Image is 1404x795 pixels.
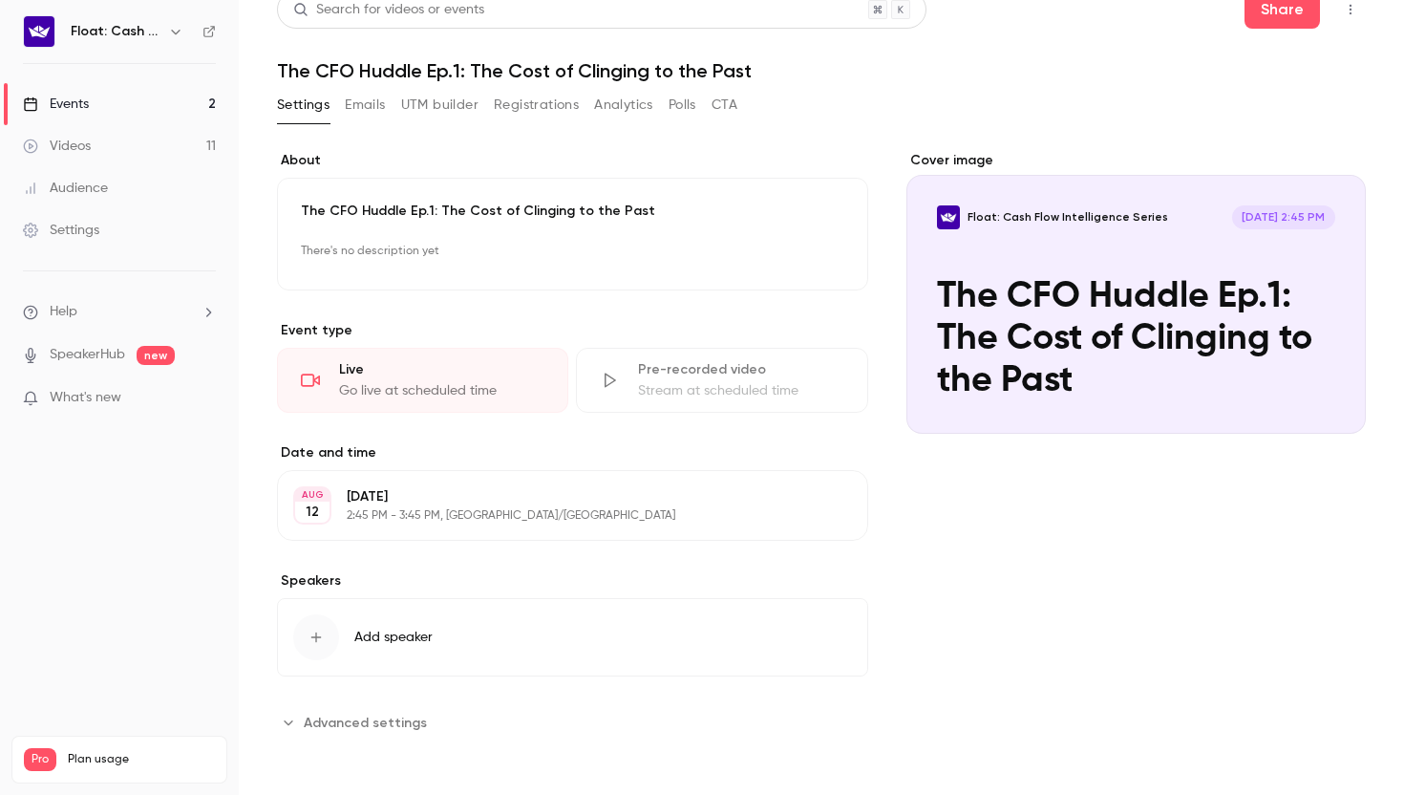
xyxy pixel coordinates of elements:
[906,151,1366,434] section: Cover image
[638,381,843,400] div: Stream at scheduled time
[295,488,330,502] div: AUG
[277,90,330,120] button: Settings
[23,179,108,198] div: Audience
[277,321,868,340] p: Event type
[24,748,56,771] span: Pro
[277,348,568,413] div: LiveGo live at scheduled time
[71,22,160,41] h6: Float: Cash Flow Intelligence Series
[669,90,696,120] button: Polls
[277,707,868,738] section: Advanced settings
[304,713,427,733] span: Advanced settings
[50,388,121,408] span: What's new
[594,90,653,120] button: Analytics
[277,443,868,462] label: Date and time
[347,487,767,506] p: [DATE]
[277,571,868,591] label: Speakers
[277,707,438,738] button: Advanced settings
[345,90,385,120] button: Emails
[23,302,216,322] li: help-dropdown-opener
[277,151,868,170] label: About
[906,151,1366,170] label: Cover image
[712,90,737,120] button: CTA
[24,771,60,788] p: Videos
[306,503,319,522] p: 12
[576,348,867,413] div: Pre-recorded videoStream at scheduled time
[23,137,91,156] div: Videos
[193,390,216,407] iframe: Noticeable Trigger
[301,236,844,267] p: There's no description yet
[50,302,77,322] span: Help
[638,360,843,379] div: Pre-recorded video
[354,628,433,647] span: Add speaker
[185,774,193,785] span: 11
[494,90,579,120] button: Registrations
[401,90,479,120] button: UTM builder
[185,771,215,788] p: / 90
[301,202,844,221] p: The CFO Huddle Ep.1: The Cost of Clinging to the Past
[137,346,175,365] span: new
[1312,380,1351,419] button: The CFO Huddle Ep.1: The Cost of Clinging to the Past Float: Cash Flow Intelligence Series[DATE] ...
[339,360,544,379] div: Live
[68,752,215,767] span: Plan usage
[347,508,767,524] p: 2:45 PM - 3:45 PM, [GEOGRAPHIC_DATA]/[GEOGRAPHIC_DATA]
[24,16,54,47] img: Float: Cash Flow Intelligence Series
[339,381,544,400] div: Go live at scheduled time
[23,221,99,240] div: Settings
[277,59,1366,82] h1: The CFO Huddle Ep.1: The Cost of Clinging to the Past
[50,345,125,365] a: SpeakerHub
[23,95,89,114] div: Events
[277,598,868,677] button: Add speaker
